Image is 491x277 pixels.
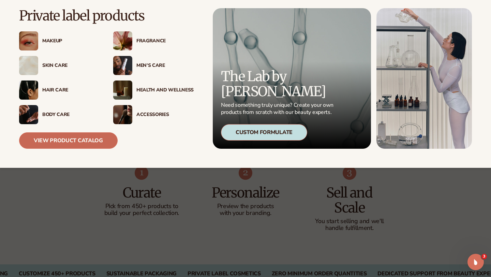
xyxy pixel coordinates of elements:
[113,31,194,50] a: Pink blooming flower. Fragrance
[467,254,484,270] iframe: Intercom live chat
[42,63,100,69] div: Skin Care
[221,69,336,99] p: The Lab by [PERSON_NAME]
[113,81,132,100] img: Candles and incense on table.
[42,112,100,118] div: Body Care
[19,8,194,23] p: Private label products
[221,102,336,116] p: Need something truly unique? Create your own products from scratch with our beauty experts.
[136,112,194,118] div: Accessories
[136,63,194,69] div: Men’s Care
[19,31,100,50] a: Female with glitter eye makeup. Makeup
[19,132,118,149] a: View Product Catalog
[19,56,38,75] img: Cream moisturizer swatch.
[113,105,132,124] img: Female with makeup brush.
[113,31,132,50] img: Pink blooming flower.
[221,124,307,141] div: Custom Formulate
[19,81,38,100] img: Female hair pulled back with clips.
[376,8,472,149] img: Female in lab with equipment.
[19,31,38,50] img: Female with glitter eye makeup.
[113,56,132,75] img: Male holding moisturizer bottle.
[113,105,194,124] a: Female with makeup brush. Accessories
[19,105,38,124] img: Male hand applying moisturizer.
[19,105,100,124] a: Male hand applying moisturizer. Body Care
[19,56,100,75] a: Cream moisturizer swatch. Skin Care
[113,56,194,75] a: Male holding moisturizer bottle. Men’s Care
[136,38,194,44] div: Fragrance
[19,81,100,100] a: Female hair pulled back with clips. Hair Care
[481,254,487,259] span: 3
[42,38,100,44] div: Makeup
[42,87,100,93] div: Hair Care
[213,8,371,149] a: Microscopic product formula. The Lab by [PERSON_NAME] Need something truly unique? Create your ow...
[113,81,194,100] a: Candles and incense on table. Health And Wellness
[136,87,194,93] div: Health And Wellness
